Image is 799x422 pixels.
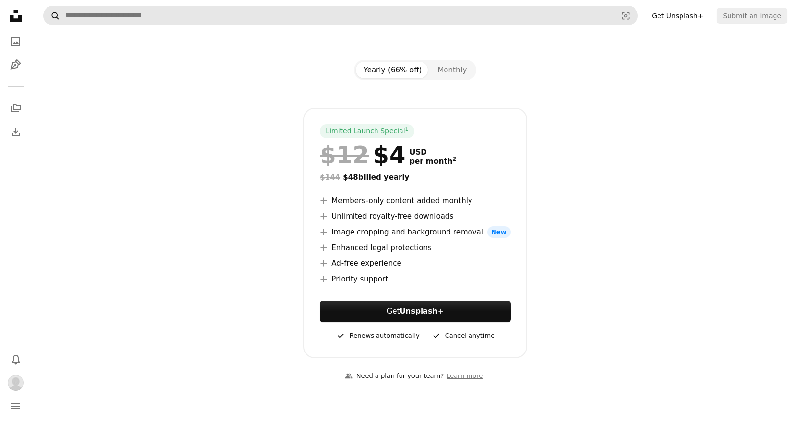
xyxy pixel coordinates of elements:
span: $144 [320,173,340,182]
button: Monthly [429,62,474,78]
a: Learn more [444,368,486,384]
li: Image cropping and background removal [320,226,510,238]
button: Search Unsplash [44,6,60,25]
div: Renews automatically [336,330,420,342]
strong: Unsplash+ [399,307,444,316]
span: $12 [320,142,369,167]
a: Download History [6,122,25,141]
button: Submit an image [717,8,787,23]
div: Cancel anytime [431,330,494,342]
a: 1 [403,126,411,136]
li: Ad-free experience [320,258,510,269]
span: USD [409,148,456,157]
a: Illustrations [6,55,25,74]
a: Photos [6,31,25,51]
li: Members-only content added monthly [320,195,510,207]
li: Enhanced legal protections [320,242,510,254]
li: Priority support [320,273,510,285]
a: 2 [450,157,458,165]
button: Profile [6,373,25,393]
sup: 1 [405,126,409,132]
sup: 2 [452,156,456,162]
a: Collections [6,98,25,118]
div: Need a plan for your team? [345,371,444,381]
img: Avatar of user Daria Skiba [8,375,23,391]
a: Home — Unsplash [6,6,25,27]
div: Limited Launch Special [320,124,414,138]
li: Unlimited royalty-free downloads [320,211,510,222]
span: per month [409,157,456,165]
a: GetUnsplash+ [320,301,510,322]
form: Find visuals sitewide [43,6,638,25]
div: $4 [320,142,405,167]
button: Yearly (66% off) [356,62,430,78]
button: Notifications [6,350,25,369]
a: Get Unsplash+ [646,8,709,23]
button: Visual search [614,6,637,25]
div: $48 billed yearly [320,171,510,183]
span: New [487,226,511,238]
button: Menu [6,397,25,416]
